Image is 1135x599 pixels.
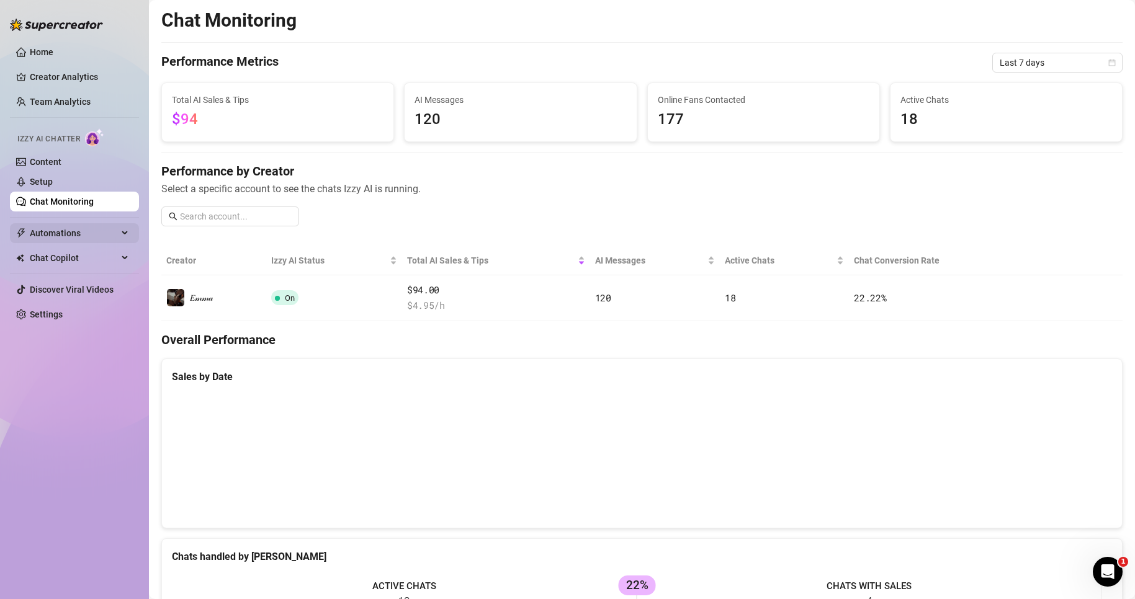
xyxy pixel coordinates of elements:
[167,289,184,306] img: 𝐸𝓂𝓂𝒶
[30,47,53,57] a: Home
[849,246,1026,275] th: Chat Conversion Rate
[180,210,292,223] input: Search account...
[161,9,297,32] h2: Chat Monitoring
[172,549,1112,564] div: Chats handled by [PERSON_NAME]
[1093,557,1123,587] iframe: Intercom live chat
[415,93,626,107] span: AI Messages
[658,93,869,107] span: Online Fans Contacted
[30,97,91,107] a: Team Analytics
[720,246,849,275] th: Active Chats
[590,246,720,275] th: AI Messages
[402,246,590,275] th: Total AI Sales & Tips
[266,246,402,275] th: Izzy AI Status
[161,331,1123,348] h4: Overall Performance
[30,309,63,319] a: Settings
[169,212,177,221] span: search
[30,197,94,206] a: Chat Monitoring
[1000,53,1115,72] span: Last 7 days
[30,285,114,295] a: Discover Viral Videos
[30,157,61,167] a: Content
[407,254,575,267] span: Total AI Sales & Tips
[30,223,118,243] span: Automations
[30,67,129,87] a: Creator Analytics
[725,291,735,304] span: 18
[172,110,198,128] span: $94
[190,293,213,303] span: 𝐸𝓂𝓂𝒶
[854,291,886,304] span: 22.22 %
[10,19,103,31] img: logo-BBDzfeDw.svg
[1118,557,1128,567] span: 1
[271,254,387,267] span: Izzy AI Status
[658,108,869,131] span: 177
[725,254,834,267] span: Active Chats
[85,128,104,146] img: AI Chatter
[415,108,626,131] span: 120
[172,93,384,107] span: Total AI Sales & Tips
[161,162,1123,180] h4: Performance by Creator
[30,248,118,268] span: Chat Copilot
[16,254,24,262] img: Chat Copilot
[30,177,53,187] a: Setup
[161,181,1123,197] span: Select a specific account to see the chats Izzy AI is running.
[17,133,80,145] span: Izzy AI Chatter
[285,293,295,303] span: On
[161,246,266,275] th: Creator
[161,53,279,73] h4: Performance Metrics
[1108,59,1116,66] span: calendar
[16,228,26,238] span: thunderbolt
[172,369,1112,384] div: Sales by Date
[407,283,585,298] span: $94.00
[595,254,706,267] span: AI Messages
[595,291,611,304] span: 120
[900,93,1112,107] span: Active Chats
[407,298,585,313] span: $ 4.95 /h
[900,108,1112,131] span: 18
